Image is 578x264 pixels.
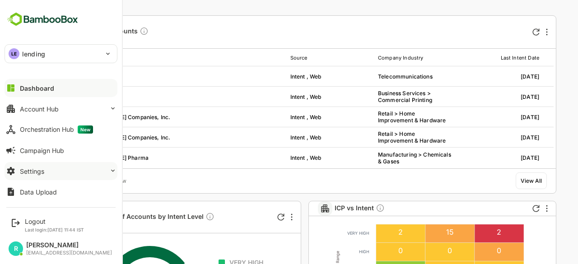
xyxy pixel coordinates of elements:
[24,151,244,165] div: Leo Pharma
[259,93,332,100] div: Intent , Web
[20,167,44,175] div: Settings
[434,73,508,80] div: 11-08-2025
[34,93,42,100] span: QU
[434,49,522,66] th: Last Intent Date
[5,183,117,201] button: Data Upload
[259,114,332,120] div: Intent , Web
[5,141,117,159] button: Campaign Hub
[24,49,522,168] table: customized table
[346,90,420,103] div: Business Services > Commercial Printing
[327,249,338,254] text: HIGH
[346,73,420,80] div: Telecommunications
[259,73,332,80] div: Intent , Web
[24,90,244,103] div: Quad
[489,177,510,184] div: View All
[9,241,23,256] div: R
[26,241,112,249] div: [PERSON_NAME]
[5,45,117,63] div: LElending
[35,134,41,140] span: LO
[25,227,84,232] p: Last login: [DATE] 11:44 IST
[20,188,57,196] div: Data Upload
[259,134,332,141] div: Intent , Web
[434,114,508,120] div: 11-08-2025
[344,204,353,214] div: Shows heatmap of your accounts based on ICP and Intent levels
[9,48,19,59] div: LE
[35,155,41,161] span: LE
[24,130,244,144] div: Lowe's Companies, Inc.
[514,28,516,36] div: More
[48,27,117,37] span: Net New Accounts
[246,213,253,221] div: Refresh
[5,11,81,28] img: BambooboxFullLogoMark.5f36c76dfaba33ec1ec1367b70bb1252.svg
[259,154,332,161] div: Intent , Web
[346,110,420,124] div: Retail > Home Improvement & Hardware
[24,69,244,83] div: Lifelabs Bc Inc
[5,100,117,118] button: Account Hub
[466,227,470,236] text: 2
[434,134,508,141] div: 11-08-2025
[49,177,95,184] div: Last Updated Now
[5,120,117,139] button: Orchestration HubNew
[5,79,117,97] button: Dashboard
[20,84,54,92] div: Dashboard
[303,204,353,214] span: ICP vs Intent
[346,130,420,144] div: Retail > Home Improvement & Hardware
[20,105,59,113] div: Account Hub
[35,114,41,120] span: LO
[5,162,117,180] button: Settings
[24,49,259,66] th: Account
[26,250,112,256] div: [EMAIL_ADDRESS][DOMAIN_NAME]
[24,110,244,124] div: Lowe's Companies, Inc.
[346,49,434,66] th: Company Industry
[259,49,346,66] th: Source
[415,227,422,236] text: 15
[416,246,421,255] text: 0
[108,27,117,37] div: Discover new accounts within your ICP surging on configured topics, or visiting your website anon...
[78,125,93,134] span: New
[514,205,516,212] div: More
[174,212,183,222] div: This shows the distribution of accounts by Intent levels
[434,154,508,161] div: 11-08-2025
[434,93,508,100] div: 11-08-2025
[20,125,93,134] div: Orchestration Hub
[20,147,64,154] div: Campaign Hub
[316,231,338,236] text: VERY HIGH
[501,205,508,212] div: Refresh
[25,218,84,225] div: Logout
[36,73,40,79] span: LI
[346,151,420,165] div: Manufacturing > Chemicals & Gases
[22,49,45,59] p: lending
[367,246,372,255] text: 0
[466,246,470,255] text: 0
[501,28,508,36] div: Refresh
[48,212,183,222] span: Distribution of Accounts by Intent Level
[259,213,261,221] div: More
[367,227,372,236] text: 2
